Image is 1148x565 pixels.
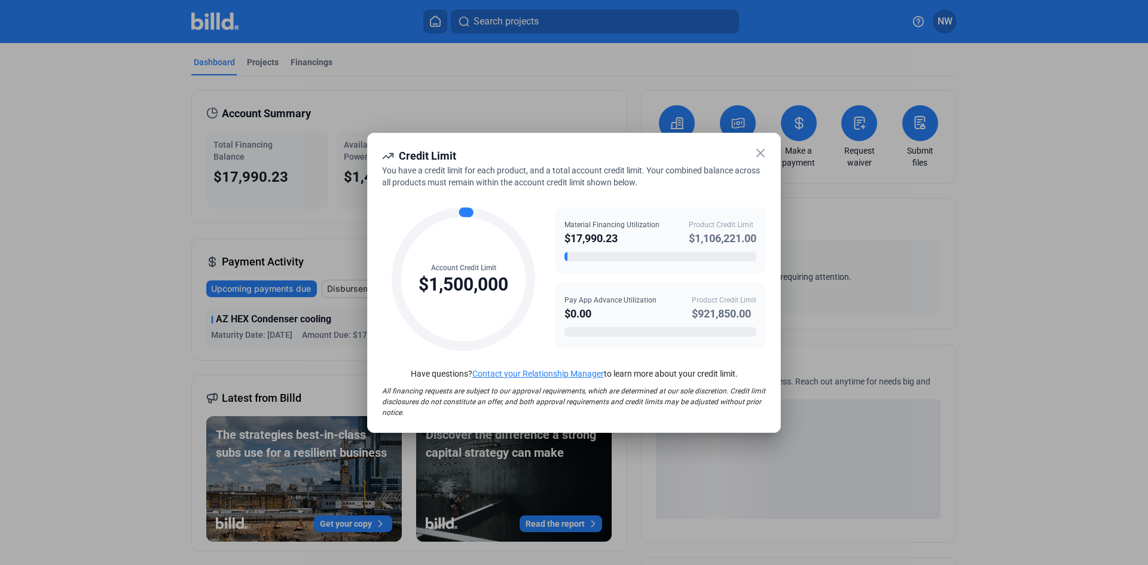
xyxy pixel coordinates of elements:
div: Pay App Advance Utilization [564,295,657,306]
span: All financing requests are subject to our approval requirements, which are determined at our sole... [382,387,765,417]
div: Product Credit Limit [689,219,756,230]
div: $17,990.23 [564,230,660,247]
div: Product Credit Limit [692,295,756,306]
div: $1,500,000 [419,273,508,296]
span: You have a credit limit for each product, and a total account credit limit. Your combined balance... [382,166,760,187]
span: Credit Limit [399,149,456,162]
a: Contact your Relationship Manager [472,369,604,378]
span: Have questions? to learn more about your credit limit. [411,369,738,378]
div: Material Financing Utilization [564,219,660,230]
div: Account Credit Limit [419,262,508,273]
div: $0.00 [564,306,657,322]
div: $1,106,221.00 [689,230,756,247]
div: $921,850.00 [692,306,756,322]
